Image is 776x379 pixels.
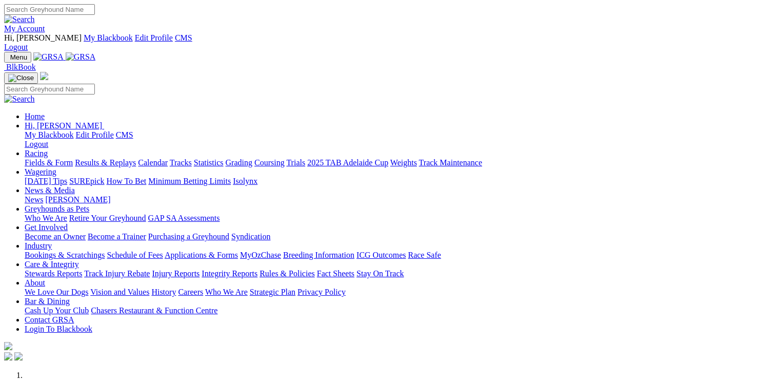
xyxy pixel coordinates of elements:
[202,269,257,278] a: Integrity Reports
[107,177,147,185] a: How To Bet
[84,269,150,278] a: Track Injury Rebate
[66,52,96,62] img: GRSA
[25,167,56,176] a: Wagering
[25,278,45,287] a: About
[419,158,482,167] a: Track Maintenance
[25,306,89,315] a: Cash Up Your Club
[283,251,354,259] a: Breeding Information
[4,94,35,104] img: Search
[25,112,45,121] a: Home
[250,288,295,296] a: Strategic Plan
[4,33,772,52] div: My Account
[260,269,315,278] a: Rules & Policies
[205,288,248,296] a: Who We Are
[25,140,48,148] a: Logout
[25,177,772,186] div: Wagering
[408,251,441,259] a: Race Safe
[90,288,149,296] a: Vision and Values
[152,269,200,278] a: Injury Reports
[233,177,257,185] a: Isolynx
[8,74,34,82] img: Close
[25,232,772,241] div: Get Involved
[170,158,192,167] a: Tracks
[4,15,35,24] img: Search
[135,33,173,42] a: Edit Profile
[4,84,95,94] input: Search
[69,214,146,222] a: Retire Your Greyhound
[25,177,67,185] a: [DATE] Tips
[25,297,70,306] a: Bar & Dining
[148,232,229,241] a: Purchasing a Greyhound
[69,177,104,185] a: SUREpick
[25,325,92,333] a: Login To Blackbook
[25,149,48,158] a: Racing
[14,352,23,361] img: twitter.svg
[25,158,73,167] a: Fields & Form
[148,177,231,185] a: Minimum Betting Limits
[25,186,75,195] a: News & Media
[138,158,168,167] a: Calendar
[165,251,238,259] a: Applications & Forms
[25,214,67,222] a: Who We Are
[317,269,354,278] a: Fact Sheets
[231,232,270,241] a: Syndication
[4,352,12,361] img: facebook.svg
[25,269,82,278] a: Stewards Reports
[25,223,68,232] a: Get Involved
[254,158,285,167] a: Coursing
[25,121,104,130] a: Hi, [PERSON_NAME]
[45,195,110,204] a: [PERSON_NAME]
[4,342,12,350] img: logo-grsa-white.png
[356,251,406,259] a: ICG Outcomes
[25,232,86,241] a: Become an Owner
[10,53,27,61] span: Menu
[25,195,772,204] div: News & Media
[4,72,38,84] button: Toggle navigation
[6,63,36,71] span: BlkBook
[25,315,74,324] a: Contact GRSA
[25,269,772,278] div: Care & Integrity
[4,33,82,42] span: Hi, [PERSON_NAME]
[75,158,136,167] a: Results & Replays
[4,63,36,71] a: BlkBook
[25,158,772,167] div: Racing
[4,52,31,63] button: Toggle navigation
[25,251,105,259] a: Bookings & Scratchings
[4,43,28,51] a: Logout
[178,288,203,296] a: Careers
[25,241,52,250] a: Industry
[25,130,74,139] a: My Blackbook
[356,269,404,278] a: Stay On Track
[76,130,114,139] a: Edit Profile
[25,121,102,130] span: Hi, [PERSON_NAME]
[175,33,192,42] a: CMS
[148,214,220,222] a: GAP SA Assessments
[307,158,388,167] a: 2025 TAB Adelaide Cup
[151,288,176,296] a: History
[25,195,43,204] a: News
[240,251,281,259] a: MyOzChase
[88,232,146,241] a: Become a Trainer
[25,204,89,213] a: Greyhounds as Pets
[25,260,79,269] a: Care & Integrity
[116,130,133,139] a: CMS
[40,72,48,80] img: logo-grsa-white.png
[25,288,88,296] a: We Love Our Dogs
[4,4,95,15] input: Search
[25,214,772,223] div: Greyhounds as Pets
[84,33,133,42] a: My Blackbook
[25,288,772,297] div: About
[91,306,217,315] a: Chasers Restaurant & Function Centre
[33,52,64,62] img: GRSA
[297,288,346,296] a: Privacy Policy
[4,24,45,33] a: My Account
[226,158,252,167] a: Grading
[286,158,305,167] a: Trials
[25,306,772,315] div: Bar & Dining
[25,251,772,260] div: Industry
[390,158,417,167] a: Weights
[25,130,772,149] div: Hi, [PERSON_NAME]
[194,158,224,167] a: Statistics
[107,251,163,259] a: Schedule of Fees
